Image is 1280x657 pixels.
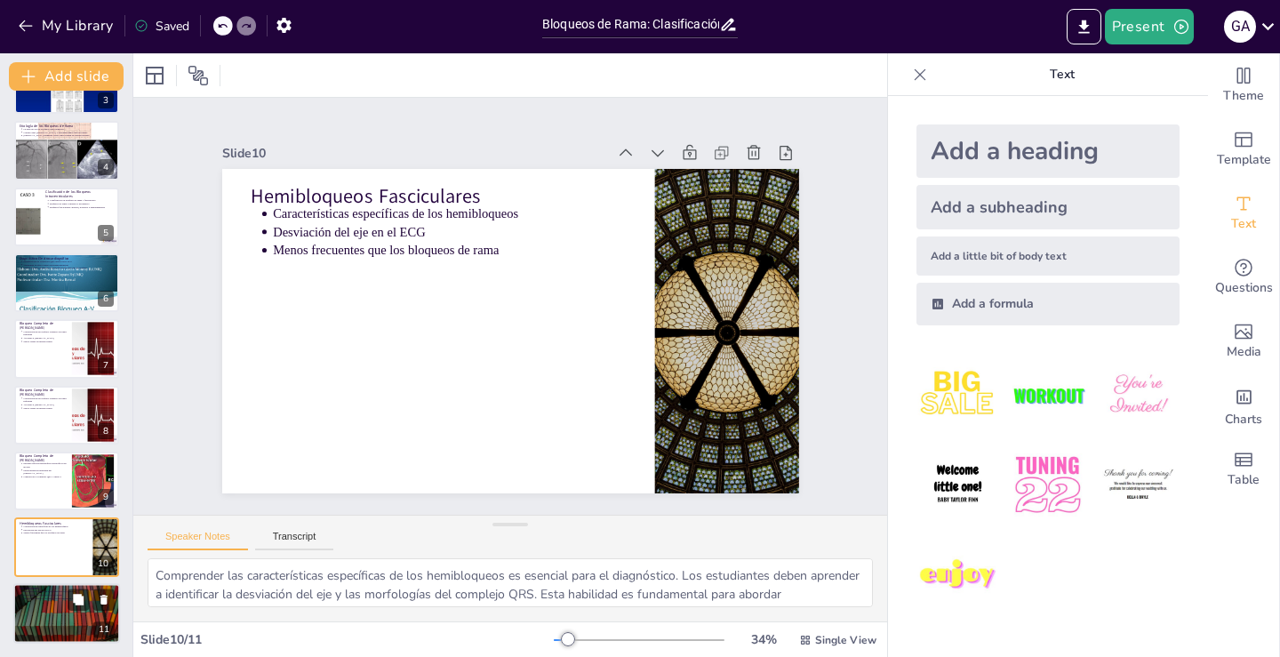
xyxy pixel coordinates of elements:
[934,53,1190,96] p: Text
[134,18,189,35] div: Saved
[13,12,121,40] button: My Library
[1224,11,1256,43] div: G A
[23,476,67,479] p: Cambios en el complejo QRS y ondas T
[14,319,119,378] div: 7
[23,469,67,475] p: Despolarización retardada del [MEDICAL_DATA]
[23,406,67,410] p: Mayor riesgo de muerte súbita
[23,341,67,344] p: Mayor riesgo de muerte súbita
[14,517,119,576] div: 10
[489,204,786,476] p: Hemibloqueos Fasciculares
[1097,444,1180,526] img: 6.jpeg
[14,121,119,180] div: 4
[1224,9,1256,44] button: G A
[22,593,115,597] p: Interpretación precisa del ECG es crucial
[23,134,114,138] p: [MEDICAL_DATA] chagásica como causa común en ciertas regiones
[20,321,67,331] p: Bloqueo Completo de [PERSON_NAME]
[50,205,114,209] p: Bloqueos fasciculares: anterior, posterior e indeterminados
[50,198,114,202] p: Clasificación en bloqueos de rama y fasciculares
[23,263,114,267] p: Asegurarse de que el ritmo sea supraventricular
[148,531,248,550] button: Speaker Notes
[916,354,999,437] img: 1.jpeg
[916,534,999,617] img: 7.jpeg
[456,182,731,432] p: Menos frecuentes que los bloqueos de rama
[20,520,88,525] p: Hemibloqueos Fasciculares
[916,444,999,526] img: 4.jpeg
[1006,354,1089,437] img: 2.jpeg
[98,291,114,307] div: 6
[92,556,114,572] div: 10
[20,388,67,397] p: Bloqueo Completo de [PERSON_NAME]
[45,189,114,199] p: Clasificación de los Bloqueos Intraventriculares
[98,357,114,373] div: 7
[480,209,755,459] p: Características específicas de los hemibloqueos
[1225,410,1262,429] span: Charts
[468,196,743,445] p: Desviación del eje en el ECG
[23,337,67,341] p: Asociado a [MEDICAL_DATA]
[93,621,115,637] div: 11
[20,453,67,463] p: Bloqueo Completo de [PERSON_NAME]
[20,124,114,129] p: Etiología de los Bloqueos de Rama
[98,225,114,241] div: 5
[1208,181,1279,245] div: Add text boxes
[23,260,114,263] p: Identificación de complejos QRS anchos en el ECG
[188,65,209,86] span: Position
[23,128,114,132] p: La mayoría de los bloqueos son idiopáticos
[23,403,67,406] p: Asociado a [MEDICAL_DATA]
[23,267,114,270] p: Aplicar criterios diagnósticos específicos para cada tipo de bloqueo
[22,597,115,600] p: Educación continua en el ámbito cardiovascular es esencial
[1097,354,1180,437] img: 3.jpeg
[14,386,119,445] div: 8
[542,12,719,37] input: Insert title
[815,633,876,647] span: Single View
[1208,117,1279,181] div: Add ready made slides
[1105,9,1194,44] button: Present
[50,202,114,205] p: Bloqueos de rama: completo e incompleto
[148,558,873,607] textarea: Comprender las características específicas de los hemibloqueos es esencial para el diagnóstico. L...
[536,221,833,492] div: Slide 10
[916,236,1180,276] div: Add a little bit of body text
[98,92,114,108] div: 3
[23,397,67,403] p: Características del bloqueo completo de rama izquierda
[98,489,114,505] div: 9
[1228,470,1260,490] span: Table
[742,631,785,648] div: 34 %
[23,527,87,531] p: Desviación del eje en el ECG
[14,253,119,312] div: 6
[140,631,554,648] div: Slide 10 / 11
[23,531,87,534] p: Menos frecuentes que los bloqueos de rama
[1223,86,1264,106] span: Theme
[1208,53,1279,117] div: Change the overall theme
[14,188,119,246] div: 5
[1217,150,1271,170] span: Template
[13,583,120,644] div: 11
[93,589,115,610] button: Delete Slide
[20,256,114,261] p: Diagnóstico Electrocardiográfico
[1215,278,1273,298] span: Questions
[140,61,169,90] div: Layout
[68,589,89,610] button: Duplicate Slide
[19,586,115,591] p: Conclusiones
[916,124,1180,178] div: Add a heading
[14,452,119,510] div: 9
[23,131,114,134] p: Causas como [MEDICAL_DATA] y miocardiopatías son relevantes
[1231,214,1256,234] span: Text
[1208,437,1279,501] div: Add a table
[916,185,1180,229] div: Add a subheading
[1208,373,1279,437] div: Add charts and graphs
[1006,444,1089,526] img: 5.jpeg
[23,330,67,336] p: Características del bloqueo completo de rama izquierda
[1208,245,1279,309] div: Get real-time input from your audience
[98,423,114,439] div: 8
[916,283,1180,325] div: Add a formula
[255,531,334,550] button: Transcript
[23,462,67,469] p: Patrones electrocardiográficos específicos del BCRD
[9,62,124,91] button: Add slide
[1067,9,1101,44] button: Export to PowerPoint
[22,590,115,594] p: Trastornos de conducción intraventricular son comunes
[98,159,114,175] div: 4
[1208,309,1279,373] div: Add images, graphics, shapes or video
[23,525,87,528] p: Características específicas de los hemibloqueos
[1227,342,1261,362] span: Media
